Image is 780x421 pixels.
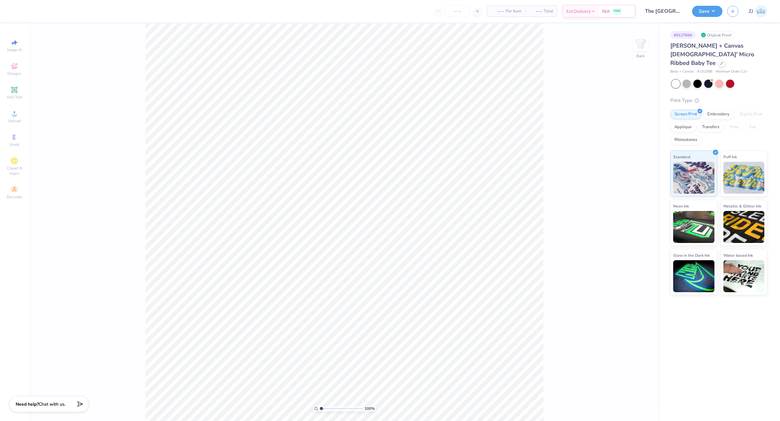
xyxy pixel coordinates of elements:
div: Applique [670,122,696,132]
span: Minimum Order: 12 + [716,69,748,74]
span: Water based Ink [723,252,753,259]
span: Est. Delivery [566,8,591,15]
div: Back [636,53,645,59]
span: Add Text [7,95,22,100]
input: – – [445,5,470,17]
div: Rhinestones [670,135,701,145]
span: Standard [673,153,690,160]
span: Clipart & logos [3,166,26,176]
img: Back [634,37,647,50]
span: Chat with us. [39,401,66,407]
span: Designs [7,71,21,76]
span: [PERSON_NAME] + Canvas [DEMOGRAPHIC_DATA]' Micro Ribbed Baby Tee [670,42,754,67]
a: ZJ [749,5,767,18]
img: Glow in the Dark Ink [673,260,714,292]
div: # 512769A [670,31,696,39]
div: Embroidery [703,110,734,119]
span: Per Item [506,8,521,15]
div: Transfers [698,122,723,132]
img: Puff Ink [723,162,765,194]
span: Total [544,8,553,15]
div: Screen Print [670,110,701,119]
span: Neon Ink [673,203,689,209]
img: Neon Ink [673,211,714,243]
button: Save [692,6,722,17]
span: Bella + Canvas [670,69,694,74]
span: Glow in the Dark Ink [673,252,710,259]
span: Image AI [7,47,22,52]
img: Zhor Junavee Antocan [755,5,767,18]
span: Upload [8,118,21,123]
img: Standard [673,162,714,194]
span: N/A [602,8,610,15]
span: ZJ [749,8,753,15]
span: # 1010BE [697,69,713,74]
div: Original Proof [699,31,735,39]
div: Digital Print [736,110,767,119]
span: Metallic & Glitter Ink [723,203,761,209]
input: Untitled Design [640,5,687,18]
div: Print Type [670,97,767,104]
div: Foil [745,122,760,132]
img: Water based Ink [723,260,765,292]
span: Greek [10,142,20,147]
span: FREE [614,9,620,13]
span: Decorate [7,194,22,199]
span: – – [491,8,504,15]
strong: Need help? [16,401,39,407]
span: – – [529,8,542,15]
span: Puff Ink [723,153,737,160]
span: 100 % [365,406,375,411]
div: Vinyl [725,122,743,132]
img: Metallic & Glitter Ink [723,211,765,243]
